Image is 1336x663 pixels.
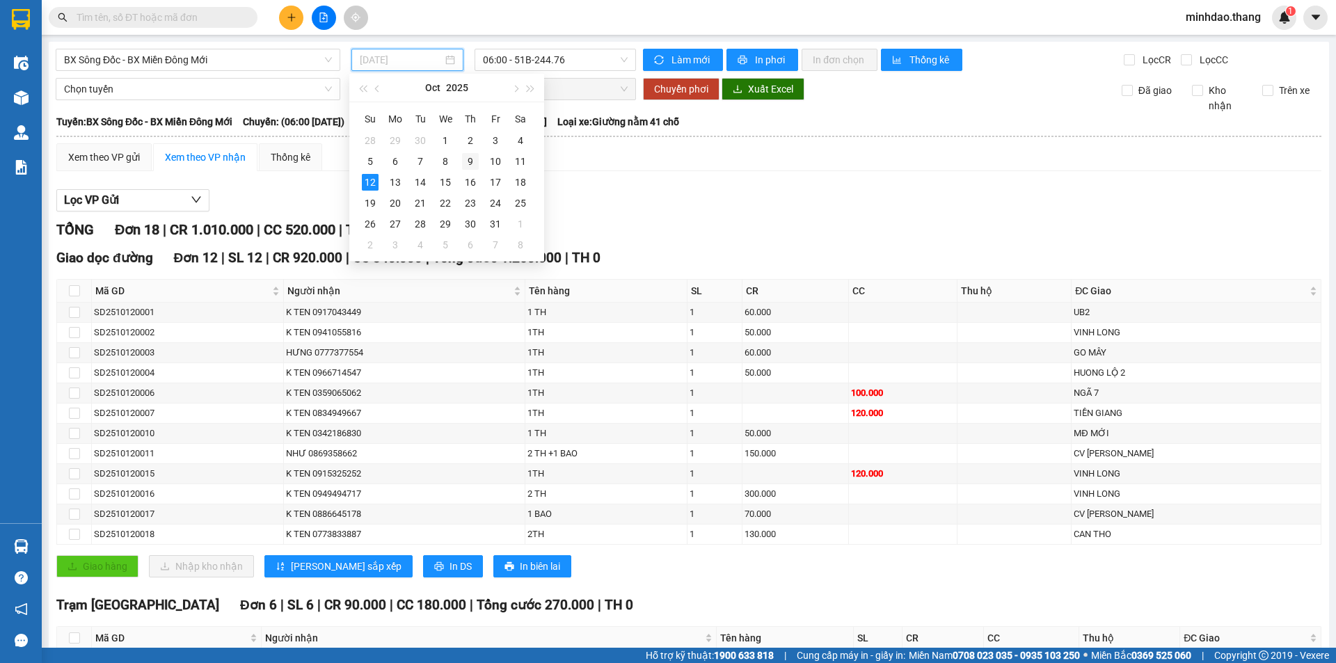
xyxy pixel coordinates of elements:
[408,108,433,130] th: Tu
[362,153,379,170] div: 5
[512,153,529,170] div: 11
[520,559,560,574] span: In biên lai
[271,150,310,165] div: Thống kê
[92,525,284,545] td: SD2510120018
[312,6,336,30] button: file-add
[358,108,383,130] th: Su
[487,132,504,149] div: 3
[351,13,360,22] span: aim
[286,447,523,461] div: NHƯ 0869358662
[94,507,281,521] div: SD2510120017
[1074,487,1319,501] div: VINH LONG
[94,305,281,319] div: SD2510120001
[738,55,749,66] span: printer
[742,280,849,303] th: CR
[56,555,138,577] button: uploadGiao hàng
[755,52,787,67] span: In phơi
[527,527,684,541] div: 2TH
[572,250,601,266] span: TH 0
[56,250,153,266] span: Giao dọc đường
[1286,6,1296,16] sup: 1
[346,221,375,238] span: TH 0
[433,193,458,214] td: 2025-10-22
[412,174,429,191] div: 14
[324,597,386,613] span: CR 90.000
[493,555,571,577] button: printerIn biên lai
[458,193,483,214] td: 2025-10-23
[714,650,774,661] strong: 1900 633 818
[437,132,454,149] div: 1
[286,366,523,380] div: K TEN 0966714547
[487,216,504,232] div: 31
[408,130,433,151] td: 2025-09-30
[458,214,483,234] td: 2025-10-30
[508,151,533,172] td: 2025-10-11
[68,150,140,165] div: Xem theo VP gửi
[1074,366,1319,380] div: HUONG LỘ 2
[387,216,404,232] div: 27
[508,172,533,193] td: 2025-10-18
[383,234,408,255] td: 2025-11-03
[94,366,281,380] div: SD2510120004
[346,250,349,266] span: |
[483,108,508,130] th: Fr
[56,597,219,613] span: Trạm [GEOGRAPHIC_DATA]
[690,305,740,319] div: 1
[92,343,284,363] td: SD2510120003
[1074,467,1319,481] div: VINH LONG
[433,172,458,193] td: 2025-10-15
[690,527,740,541] div: 1
[92,464,284,484] td: SD2510120015
[387,174,404,191] div: 13
[909,648,1080,663] span: Miền Nam
[191,194,202,205] span: down
[902,627,984,650] th: CR
[286,305,523,319] div: K TEN 0917043449
[362,174,379,191] div: 12
[733,84,742,95] span: download
[276,561,285,573] span: sort-ascending
[1175,8,1272,26] span: minhdao.thang
[317,597,321,613] span: |
[1310,11,1322,24] span: caret-down
[557,114,679,129] span: Loại xe: Giường nằm 41 chỗ
[565,250,568,266] span: |
[412,195,429,211] div: 21
[383,108,408,130] th: Mo
[462,132,479,149] div: 2
[58,13,67,22] span: search
[1074,305,1319,319] div: UB2
[286,406,523,420] div: K TEN 0834949667
[408,193,433,214] td: 2025-10-21
[425,74,440,102] button: Oct
[115,221,159,238] span: Đơn 18
[854,627,902,650] th: SL
[690,386,740,400] div: 1
[508,214,533,234] td: 2025-11-01
[437,195,454,211] div: 22
[433,234,458,255] td: 2025-11-05
[165,150,246,165] div: Xem theo VP nhận
[383,193,408,214] td: 2025-10-20
[646,648,774,663] span: Hỗ trợ kỹ thuật:
[437,174,454,191] div: 15
[1303,6,1328,30] button: caret-down
[149,555,254,577] button: downloadNhập kho nhận
[92,303,284,323] td: SD2510120001
[14,90,29,105] img: warehouse-icon
[690,467,740,481] div: 1
[94,447,281,461] div: SD2510120011
[94,527,281,541] div: SD2510120018
[1074,447,1319,461] div: CV [PERSON_NAME]
[745,326,846,340] div: 50.000
[266,250,269,266] span: |
[358,130,383,151] td: 2025-09-28
[14,125,29,140] img: warehouse-icon
[745,527,846,541] div: 130.000
[1202,648,1204,663] span: |
[527,326,684,340] div: 1TH
[362,195,379,211] div: 19
[527,406,684,420] div: 1TH
[470,597,473,613] span: |
[286,326,523,340] div: K TEN 0941055816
